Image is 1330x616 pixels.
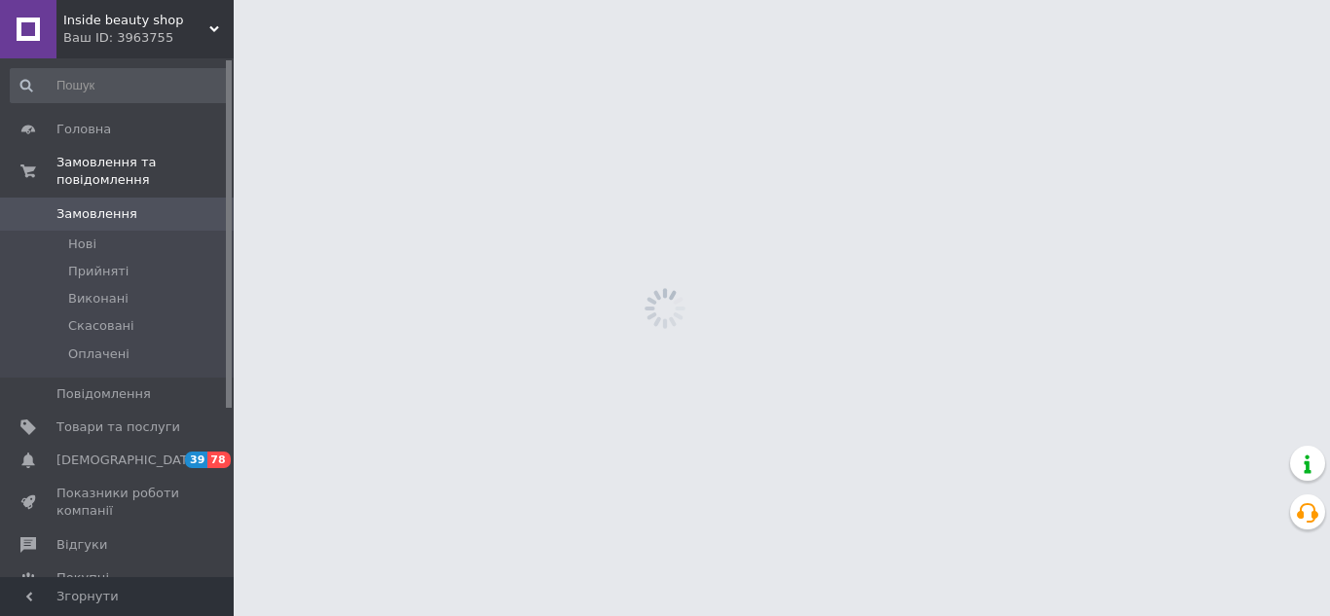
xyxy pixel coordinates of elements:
[56,569,109,587] span: Покупці
[185,452,207,468] span: 39
[68,345,129,363] span: Оплачені
[10,68,230,103] input: Пошук
[56,418,180,436] span: Товари та послуги
[56,452,201,469] span: [DEMOGRAPHIC_DATA]
[56,385,151,403] span: Повідомлення
[63,12,209,29] span: Inside beauty shop
[56,205,137,223] span: Замовлення
[68,290,129,308] span: Виконані
[68,236,96,253] span: Нові
[207,452,230,468] span: 78
[68,317,134,335] span: Скасовані
[63,29,234,47] div: Ваш ID: 3963755
[56,536,107,554] span: Відгуки
[68,263,129,280] span: Прийняті
[56,154,234,189] span: Замовлення та повідомлення
[56,121,111,138] span: Головна
[56,485,180,520] span: Показники роботи компанії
